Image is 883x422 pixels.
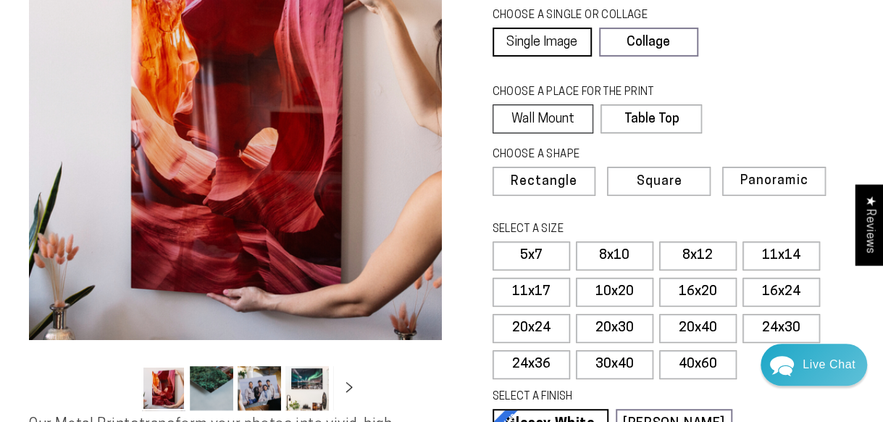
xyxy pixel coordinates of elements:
span: Square [636,175,682,189]
legend: SELECT A FINISH [493,389,704,405]
button: Slide right [333,372,365,404]
label: Table Top [600,104,702,133]
a: Collage [599,28,698,57]
label: 24x30 [742,314,820,343]
label: 24x36 [493,350,570,379]
a: Single Image [493,28,592,57]
label: 40x60 [659,350,737,379]
div: Contact Us Directly [803,344,855,386]
legend: CHOOSE A SHAPE [493,147,692,163]
label: 16x24 [742,278,820,307]
label: 30x40 [576,350,653,379]
label: 20x30 [576,314,653,343]
label: 11x17 [493,278,570,307]
label: 8x12 [659,241,737,270]
span: Rectangle [511,175,577,189]
label: 20x24 [493,314,570,343]
div: Chat widget toggle [761,344,867,386]
span: Panoramic [740,174,808,188]
label: 20x40 [659,314,737,343]
div: Click to open Judge.me floating reviews tab [855,184,883,265]
legend: SELECT A SIZE [493,222,704,238]
label: 16x20 [659,278,737,307]
legend: CHOOSE A SINGLE OR COLLAGE [493,8,685,24]
label: 8x10 [576,241,653,270]
label: 11x14 [742,241,820,270]
label: Wall Mount [493,104,594,133]
label: 10x20 [576,278,653,307]
button: Load image 2 in gallery view [190,366,233,410]
button: Load image 4 in gallery view [285,366,329,410]
label: 5x7 [493,241,570,270]
legend: CHOOSE A PLACE FOR THE PRINT [493,85,689,101]
button: Load image 1 in gallery view [142,366,185,410]
button: Slide left [106,372,138,404]
button: Load image 3 in gallery view [238,366,281,410]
